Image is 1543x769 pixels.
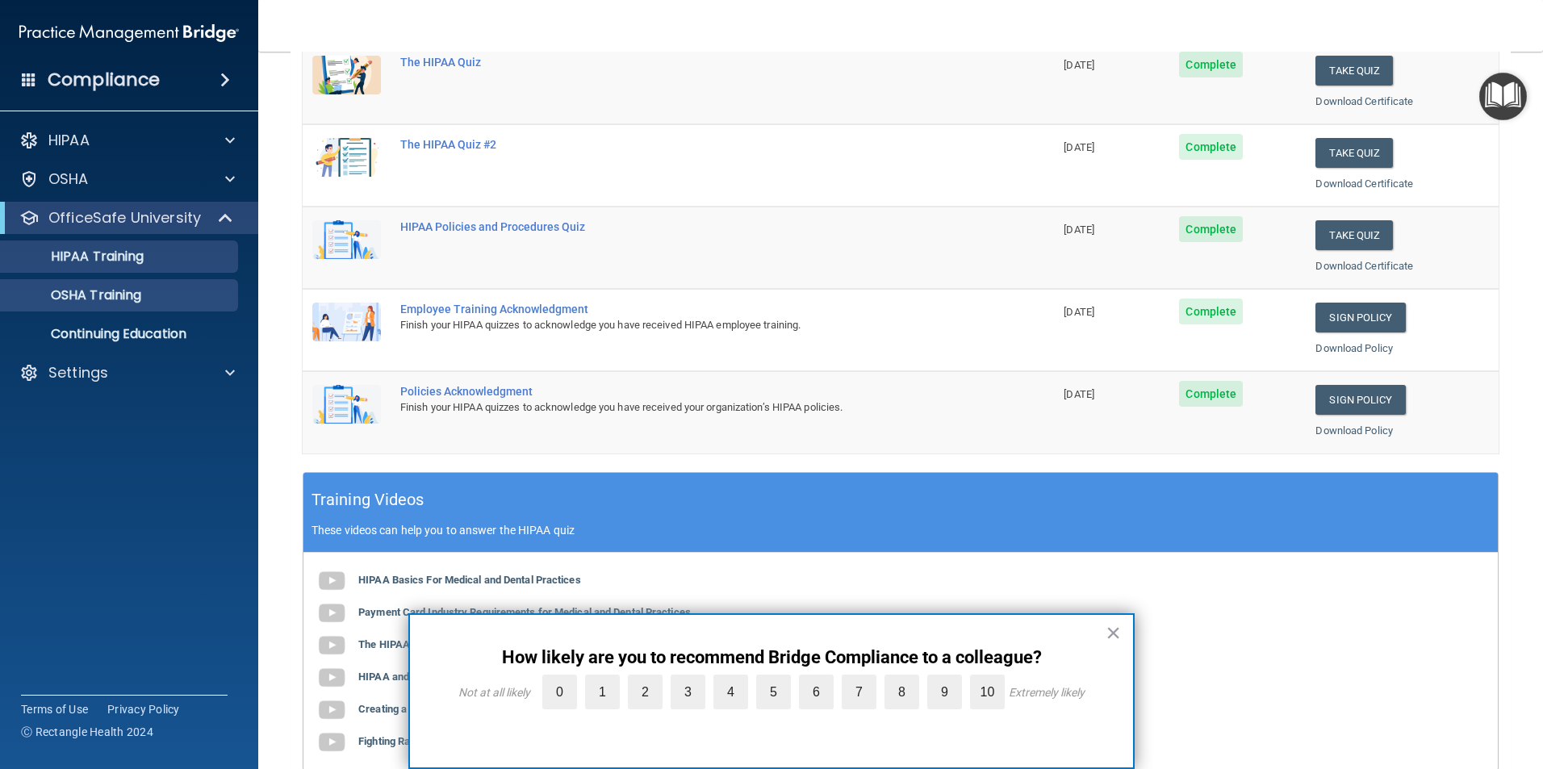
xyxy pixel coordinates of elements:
div: Not at all likely [458,686,530,699]
img: gray_youtube_icon.38fcd6cc.png [316,662,348,694]
div: Policies Acknowledgment [400,385,973,398]
b: Creating a Contingency Plan [358,703,491,715]
img: gray_youtube_icon.38fcd6cc.png [316,726,348,759]
img: PMB logo [19,17,239,49]
h4: Compliance [48,69,160,91]
a: Terms of Use [21,701,88,717]
a: Sign Policy [1315,385,1405,415]
button: Take Quiz [1315,56,1393,86]
button: Take Quiz [1315,138,1393,168]
b: Payment Card Industry Requirements for Medical and Dental Practices [358,606,691,618]
img: gray_youtube_icon.38fcd6cc.png [316,597,348,629]
label: 1 [585,675,620,709]
p: These videos can help you to answer the HIPAA quiz [312,524,1490,537]
p: OSHA [48,169,89,189]
button: Open Resource Center [1479,73,1527,120]
a: Download Policy [1315,342,1393,354]
iframe: Drift Widget Chat Controller [1264,654,1524,719]
span: [DATE] [1064,59,1094,71]
img: gray_youtube_icon.38fcd6cc.png [316,694,348,726]
div: Finish your HIPAA quizzes to acknowledge you have received your organization’s HIPAA policies. [400,398,973,417]
a: Download Certificate [1315,95,1413,107]
label: 0 [542,675,577,709]
img: gray_youtube_icon.38fcd6cc.png [316,565,348,597]
span: Complete [1179,299,1243,324]
a: Download Policy [1315,424,1393,437]
label: 10 [970,675,1005,709]
a: Privacy Policy [107,701,180,717]
img: gray_youtube_icon.38fcd6cc.png [316,629,348,662]
button: Take Quiz [1315,220,1393,250]
div: Employee Training Acknowledgment [400,303,973,316]
span: [DATE] [1064,306,1094,318]
p: OfficeSafe University [48,208,201,228]
a: Sign Policy [1315,303,1405,332]
b: The HIPAA Privacy Rule [358,638,471,650]
span: Complete [1179,381,1243,407]
span: Complete [1179,134,1243,160]
span: Ⓒ Rectangle Health 2024 [21,724,153,740]
div: HIPAA Policies and Procedures Quiz [400,220,973,233]
div: Extremely likely [1009,686,1085,699]
label: 3 [671,675,705,709]
p: Continuing Education [10,326,231,342]
b: HIPAA Basics For Medical and Dental Practices [358,574,581,586]
p: OSHA Training [10,287,141,303]
span: Complete [1179,216,1243,242]
p: HIPAA Training [10,249,144,265]
label: 9 [927,675,962,709]
label: 4 [713,675,748,709]
button: Close [1106,620,1121,646]
label: 8 [884,675,919,709]
span: Complete [1179,52,1243,77]
h5: Training Videos [312,486,424,514]
label: 6 [799,675,834,709]
label: 5 [756,675,791,709]
span: [DATE] [1064,141,1094,153]
b: Fighting Ransomware [358,735,460,747]
span: [DATE] [1064,388,1094,400]
b: HIPAA and Business Associates [358,671,511,683]
p: HIPAA [48,131,90,150]
p: Settings [48,363,108,382]
a: Download Certificate [1315,178,1413,190]
div: The HIPAA Quiz #2 [400,138,973,151]
label: 7 [842,675,876,709]
span: [DATE] [1064,224,1094,236]
div: The HIPAA Quiz [400,56,973,69]
div: Finish your HIPAA quizzes to acknowledge you have received HIPAA employee training. [400,316,973,335]
a: Download Certificate [1315,260,1413,272]
label: 2 [628,675,663,709]
p: How likely are you to recommend Bridge Compliance to a colleague? [442,647,1101,668]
